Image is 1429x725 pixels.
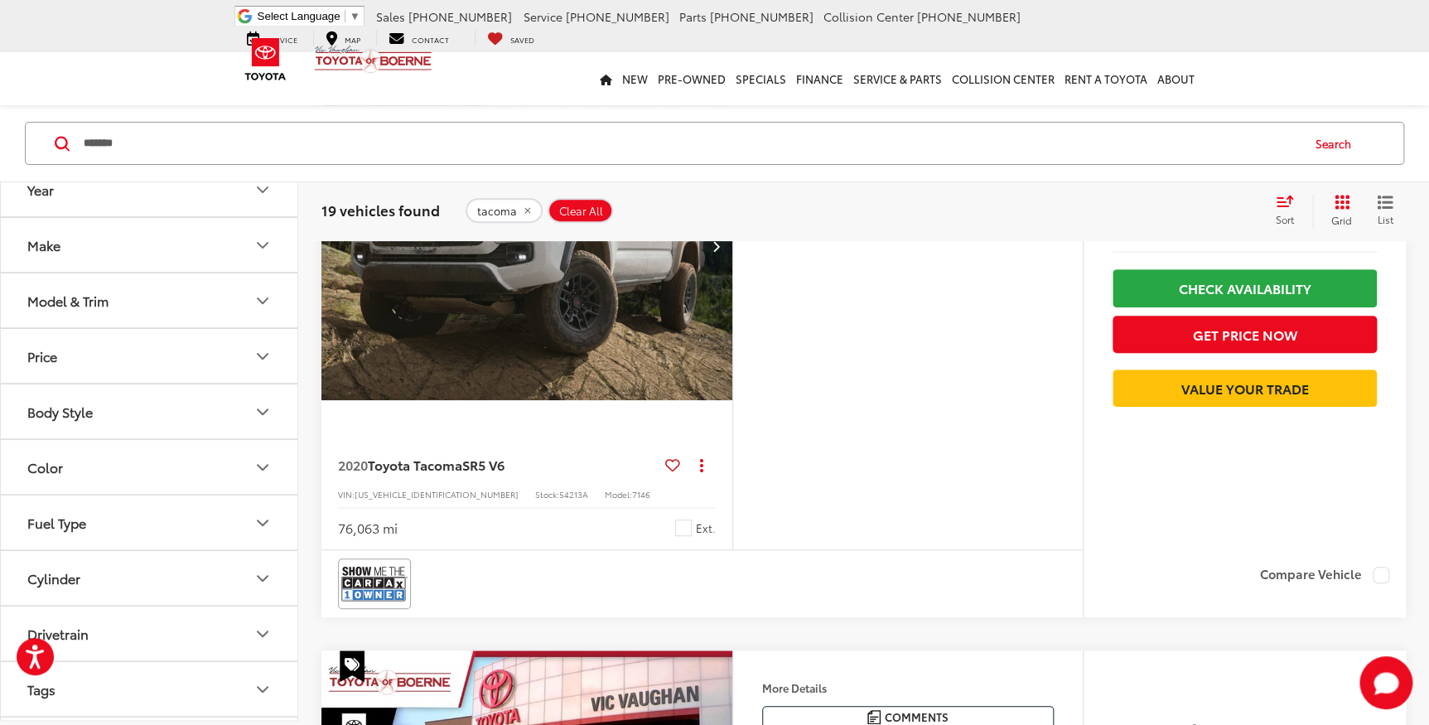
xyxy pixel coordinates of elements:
span: Sort [1276,212,1294,226]
button: remove tacoma%20 [466,198,543,223]
a: Rent a Toyota [1060,52,1152,105]
a: Service & Parts: Opens in a new tab [848,52,947,105]
div: Body Style [27,404,93,419]
a: Pre-Owned [653,52,731,105]
div: Drivetrain [27,626,89,641]
a: Home [595,52,617,105]
div: Cylinder [27,570,80,586]
a: Map [313,30,373,46]
a: New [617,52,653,105]
button: DrivetrainDrivetrain [1,607,299,660]
div: Model & Trim [253,290,273,310]
div: Drivetrain [253,623,273,643]
img: CarFax One Owner [341,562,408,606]
span: Comments [885,709,949,725]
div: Fuel Type [253,512,273,532]
span: Ext. [696,520,716,536]
div: Model & Trim [27,292,109,308]
a: Select Language​ [258,10,360,22]
span: ▼ [350,10,360,22]
a: Check Availability [1113,269,1377,307]
div: Cylinder [253,568,273,587]
div: 76,063 mi [338,519,398,538]
button: Actions [687,450,716,479]
a: Specials [731,52,791,105]
a: 2020Toyota TacomaSR5 V6 [338,456,659,474]
a: Value Your Trade [1113,370,1377,407]
span: List [1377,212,1393,226]
button: Toggle Chat Window [1359,656,1412,709]
img: Comments [867,710,881,724]
img: Toyota [234,32,297,86]
button: Select sort value [1267,194,1312,227]
button: CylinderCylinder [1,551,299,605]
span: Sales [376,8,405,25]
label: Compare Vehicle [1259,567,1389,583]
div: Price [253,346,273,365]
a: About [1152,52,1200,105]
span: Stock: [535,488,559,500]
button: PricePrice [1,329,299,383]
div: Color [27,459,63,475]
div: Body Style [253,401,273,421]
a: My Saved Vehicles [475,30,547,46]
span: [PHONE_NUMBER] [566,8,669,25]
span: Clear All [559,205,603,218]
button: Clear All [548,198,613,223]
a: Finance [791,52,848,105]
span: Special [340,650,364,682]
span: White [675,520,692,536]
span: [PHONE_NUMBER] [917,8,1021,25]
img: Vic Vaughan Toyota of Boerne [314,45,432,74]
button: TagsTags [1,662,299,716]
span: [US_VEHICLE_IDENTIFICATION_NUMBER] [355,488,519,500]
button: MakeMake [1,218,299,272]
button: Search [1300,123,1375,164]
input: Search by Make, Model, or Keyword [82,123,1300,163]
h4: More Details [762,682,1054,694]
span: tacoma [477,205,517,218]
svg: Start Chat [1359,656,1412,709]
span: 19 vehicles found [321,200,440,220]
span: Collision Center [823,8,914,25]
span: 54213A [559,488,588,500]
span: Grid [1331,213,1352,227]
span: VIN: [338,488,355,500]
span: Select Language [258,10,340,22]
button: YearYear [1,162,299,216]
div: Fuel Type [27,515,86,530]
div: Year [27,181,54,197]
span: Toyota Tacoma [368,455,462,474]
button: Model & TrimModel & Trim [1,273,299,327]
div: 2020 Toyota Tacoma SR5 V6 0 [321,91,734,400]
div: Color [253,457,273,476]
img: 2020 Toyota Tacoma SR5 V6 [321,91,734,401]
span: [PHONE_NUMBER] [408,8,512,25]
div: Year [253,179,273,199]
span: [PHONE_NUMBER] [710,8,813,25]
a: Collision Center [947,52,1060,105]
button: Get Price Now [1113,316,1377,353]
a: 2020 Toyota Tacoma SR5 V62020 Toyota Tacoma SR5 V62020 Toyota Tacoma SR5 V62020 Toyota Tacoma SR5 V6 [321,91,734,400]
div: Make [253,234,273,254]
span: 7146 [632,488,650,500]
div: Tags [253,679,273,698]
button: Fuel TypeFuel Type [1,495,299,549]
span: Saved [510,34,534,45]
div: Price [27,348,57,364]
button: Next image [699,217,732,275]
button: List View [1364,194,1406,227]
span: dropdown dots [700,458,703,471]
a: Service [234,30,310,46]
span: Service [524,8,562,25]
span: SR5 V6 [462,455,504,474]
span: 2020 [338,455,368,474]
button: ColorColor [1,440,299,494]
a: Contact [376,30,461,46]
span: Model: [605,488,632,500]
button: Body StyleBody Style [1,384,299,438]
button: Grid View [1312,194,1364,227]
div: Make [27,237,60,253]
